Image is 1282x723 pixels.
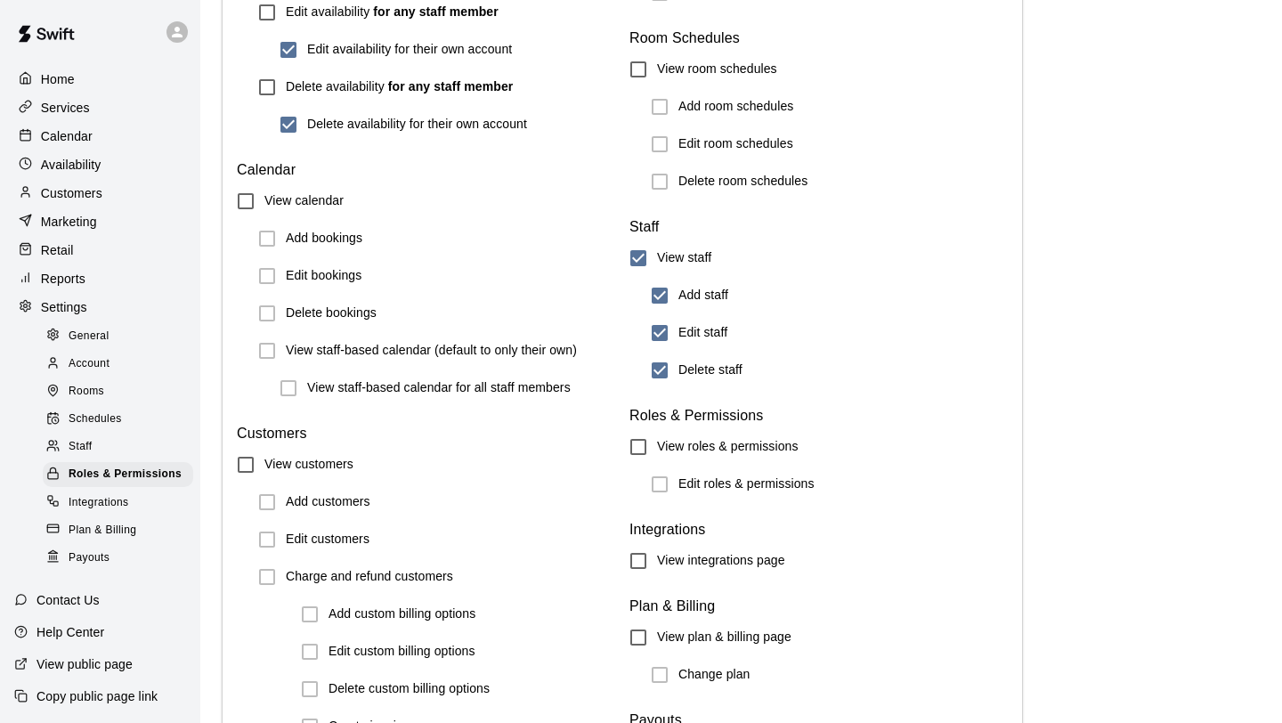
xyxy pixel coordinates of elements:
h6: View staff [657,248,711,268]
span: Account [69,355,110,373]
span: Schedules [69,410,122,428]
a: Home [14,66,186,93]
h6: Edit availability for their own account [307,40,512,60]
h6: View staff-based calendar (default to only their own) [286,341,577,361]
h6: Edit staff [678,323,727,343]
a: Calendar [14,123,186,150]
a: Availability [14,151,186,178]
a: Marketing [14,208,186,235]
a: Plan & Billing [43,516,200,544]
div: Plan & Billing [43,518,193,543]
div: General [43,324,193,349]
a: Settings [14,294,186,321]
h6: Add bookings [286,229,362,248]
h6: Room Schedules [629,26,1008,51]
h6: Edit roles & permissions [678,475,815,494]
h6: Add customers [286,492,370,512]
p: Availability [41,156,101,174]
a: Customers [14,180,186,207]
div: Roles & Permissions [43,462,193,487]
a: Integrations [43,489,200,516]
span: Plan & Billing [69,522,136,540]
h6: View roles & permissions [657,437,799,457]
h6: Edit bookings [286,266,361,286]
h6: Change plan [678,665,751,685]
h6: View calendar [264,191,344,211]
a: Payouts [43,544,200,572]
p: Calendar [41,127,93,145]
h6: View staff-based calendar for all staff members [307,378,571,398]
p: Contact Us [37,591,100,609]
h6: View room schedules [657,60,777,79]
h6: Delete availability [286,77,513,97]
p: Marketing [41,213,97,231]
h6: Plan & Billing [629,594,1008,619]
h6: Edit availability [286,3,499,22]
span: Integrations [69,494,129,512]
h6: Edit customers [286,530,369,549]
a: Rooms [43,378,200,406]
a: Staff [43,434,200,461]
b: for any staff member [373,4,498,19]
a: Reports [14,265,186,292]
a: Schedules [43,406,200,434]
h6: Delete room schedules [678,172,807,191]
h6: Edit custom billing options [329,642,475,662]
h6: Delete availability for their own account [307,115,527,134]
h6: View customers [264,455,353,475]
a: Retail [14,237,186,264]
p: Settings [41,298,87,316]
h6: Delete staff [678,361,742,380]
a: Roles & Permissions [43,461,200,489]
div: Payouts [43,546,193,571]
a: Services [14,94,186,121]
a: General [43,322,200,350]
h6: Customers [237,421,615,446]
div: Rooms [43,379,193,404]
span: Rooms [69,383,104,401]
h6: View plan & billing page [657,628,791,647]
p: Customers [41,184,102,202]
p: Home [41,70,75,88]
h6: Add custom billing options [329,605,475,624]
h6: Staff [629,215,1008,240]
h6: Integrations [629,517,1008,542]
p: Help Center [37,623,104,641]
span: Payouts [69,549,110,567]
a: Account [43,350,200,378]
p: Retail [41,241,74,259]
div: Account [43,352,193,377]
h6: Calendar [237,158,615,183]
span: General [69,328,110,345]
h6: Add staff [678,286,728,305]
div: Integrations [43,491,193,516]
div: Staff [43,435,193,459]
span: Staff [69,438,92,456]
p: Reports [41,270,85,288]
span: Roles & Permissions [69,466,182,483]
h6: Charge and refund customers [286,567,453,587]
h6: Edit room schedules [678,134,793,154]
h6: Add room schedules [678,97,793,117]
p: Services [41,99,90,117]
h6: Roles & Permissions [629,403,1008,428]
p: Copy public page link [37,687,158,705]
p: View public page [37,655,133,673]
h6: Delete custom billing options [329,679,490,699]
h6: View integrations page [657,551,785,571]
b: for any staff member [388,79,513,93]
div: Schedules [43,407,193,432]
h6: Delete bookings [286,304,377,323]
